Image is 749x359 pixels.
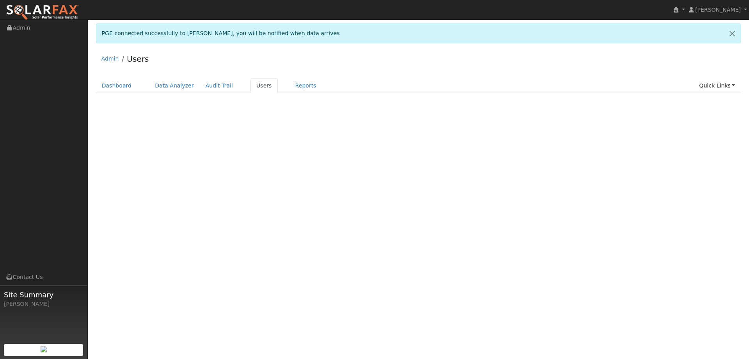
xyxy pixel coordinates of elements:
[6,4,79,21] img: SolarFax
[96,79,138,93] a: Dashboard
[96,23,741,43] div: PGE connected successfully to [PERSON_NAME], you will be notified when data arrives
[4,289,83,300] span: Site Summary
[693,79,741,93] a: Quick Links
[149,79,200,93] a: Data Analyzer
[200,79,239,93] a: Audit Trail
[289,79,322,93] a: Reports
[250,79,278,93] a: Users
[41,346,47,352] img: retrieve
[127,54,149,64] a: Users
[695,7,741,13] span: [PERSON_NAME]
[101,55,119,62] a: Admin
[4,300,83,308] div: [PERSON_NAME]
[724,24,740,43] a: Close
